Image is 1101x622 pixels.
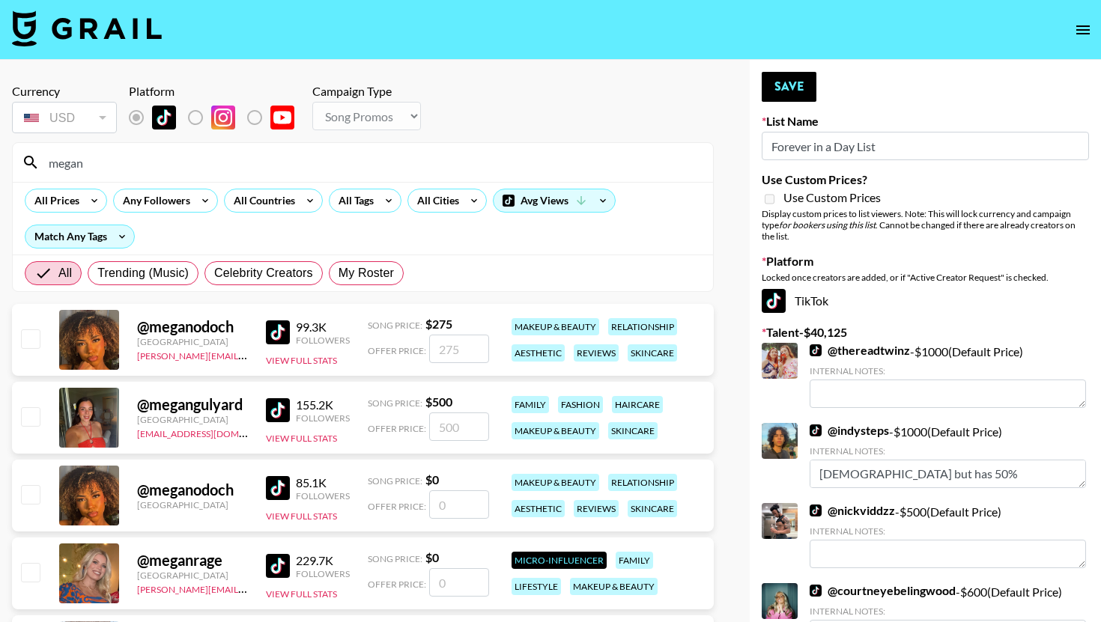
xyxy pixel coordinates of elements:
img: TikTok [810,424,822,436]
div: TikTok [762,289,1089,313]
img: TikTok [266,320,290,344]
div: skincare [608,422,658,439]
label: Platform [762,254,1089,269]
div: Locked once creators are added, or if "Active Creator Request" is checked. [762,272,1089,283]
div: Followers [296,490,350,501]
div: All Countries [225,189,298,212]
button: View Full Stats [266,433,337,444]
img: TikTok [152,106,176,129]
div: reviews [574,344,619,362]
div: USD [15,105,114,131]
img: TikTok [266,554,290,578]
span: Offer Price: [368,423,426,434]
a: [EMAIL_ADDRESS][DOMAIN_NAME] [137,425,288,439]
div: aesthetic [512,500,565,517]
img: TikTok [810,504,822,516]
input: 500 [429,412,489,441]
label: List Name [762,114,1089,129]
div: Currency [12,84,117,99]
div: fashion [558,396,603,413]
img: Instagram [211,106,235,129]
img: TikTok [810,585,822,597]
button: View Full Stats [266,510,337,522]
img: Grail Talent [12,10,162,46]
div: [GEOGRAPHIC_DATA] [137,570,248,581]
div: relationship [608,318,677,335]
div: @ megangulyard [137,395,248,414]
input: 0 [429,568,489,597]
div: aesthetic [512,344,565,362]
div: relationship [608,474,677,491]
div: skincare [628,344,677,362]
span: Celebrity Creators [214,264,313,282]
div: haircare [612,396,663,413]
div: 85.1K [296,475,350,490]
div: Avg Views [494,189,615,212]
div: Followers [296,568,350,579]
div: Internal Notes: [810,525,1086,537]
img: TikTok [810,344,822,356]
label: Talent - $ 40,125 [762,325,1089,340]
div: makeup & beauty [570,578,658,595]
span: Song Price: [368,475,422,487]
div: 99.3K [296,320,350,335]
div: - $ 1000 (Default Price) [810,423,1086,488]
input: 0 [429,490,489,519]
div: Display custom prices to list viewers. Note: This will lock currency and campaign type . Cannot b... [762,208,1089,242]
div: reviews [574,500,619,517]
div: family [512,396,549,413]
button: Save [762,72,816,102]
span: Offer Price: [368,345,426,356]
a: @courtneyebelingwood [810,583,956,598]
a: [PERSON_NAME][EMAIL_ADDRESS][DOMAIN_NAME] [137,581,359,595]
div: Match Any Tags [25,225,134,248]
span: Song Price: [368,397,422,409]
div: family [616,552,653,569]
img: TikTok [762,289,786,313]
img: TikTok [266,398,290,422]
textarea: [DEMOGRAPHIC_DATA] but has 50% [DEMOGRAPHIC_DATA] audience and 20% [GEOGRAPHIC_DATA] [810,460,1086,488]
div: @ meganrage [137,551,248,570]
div: Remove selected talent to change your currency [12,99,117,136]
span: Offer Price: [368,579,426,590]
div: lifestyle [512,578,561,595]
a: @thereadtwinz [810,343,910,358]
div: Any Followers [114,189,193,212]
button: View Full Stats [266,588,337,600]
div: 229.7K [296,553,350,568]
span: Song Price: [368,320,422,331]
button: open drawer [1068,15,1098,45]
div: Followers [296,412,350,424]
span: Trending (Music) [97,264,189,282]
strong: $ 0 [425,550,439,564]
div: List locked to TikTok. [129,102,306,133]
div: All Tags [330,189,377,212]
input: Search by User Name [40,150,704,174]
div: - $ 1000 (Default Price) [810,343,1086,408]
img: YouTube [270,106,294,129]
div: 155.2K [296,397,350,412]
div: All Cities [408,189,462,212]
div: @ meganodoch [137,317,248,336]
strong: $ 500 [425,394,452,409]
a: [PERSON_NAME][EMAIL_ADDRESS][DOMAIN_NAME] [137,347,359,362]
div: Internal Notes: [810,445,1086,457]
div: [GEOGRAPHIC_DATA] [137,336,248,347]
button: View Full Stats [266,355,337,366]
div: Internal Notes: [810,365,1086,376]
div: Micro-Influencer [512,552,607,569]
span: Offer Price: [368,501,426,512]
span: All [58,264,72,282]
div: Followers [296,335,350,346]
strong: $ 275 [425,317,452,331]
div: Campaign Type [312,84,421,99]
div: @ meganodoch [137,481,248,499]
div: - $ 500 (Default Price) [810,503,1086,568]
div: skincare [628,500,677,517]
div: makeup & beauty [512,422,599,439]
div: Platform [129,84,306,99]
label: Use Custom Prices? [762,172,1089,187]
a: @nickviddzz [810,503,895,518]
div: makeup & beauty [512,474,599,491]
img: TikTok [266,476,290,500]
